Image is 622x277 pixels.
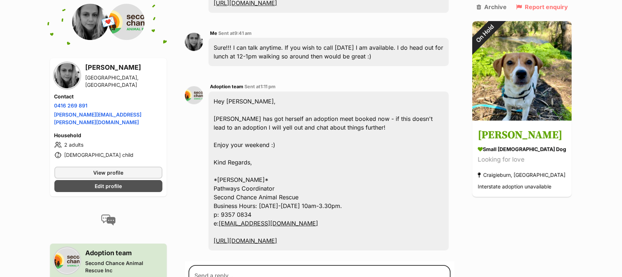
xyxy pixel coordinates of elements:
[477,4,507,10] a: Archive
[86,260,162,274] div: Second Chance Animal Rescue Inc
[54,102,88,109] a: 0416 269 891
[214,237,277,244] a: [URL][DOMAIN_NAME]
[210,84,244,89] span: Adoption team
[478,170,566,180] div: Craigieburn, [GEOGRAPHIC_DATA]
[86,62,162,73] h3: [PERSON_NAME]
[54,111,142,125] a: [PERSON_NAME][EMAIL_ADDRESS][PERSON_NAME][DOMAIN_NAME]
[108,4,145,40] img: Second Chance Animal Rescue Inc profile pic
[473,21,572,121] img: Bonnie
[473,115,572,122] a: On Hold
[473,122,572,197] a: [PERSON_NAME] small [DEMOGRAPHIC_DATA] Dog Looking for love Craigieburn, [GEOGRAPHIC_DATA] Inters...
[100,14,116,30] span: 💌
[478,184,552,190] span: Interstate adoption unavailable
[54,93,162,100] h4: Contact
[463,12,507,56] div: On Hold
[516,4,568,10] a: Report enquiry
[54,63,80,88] img: Michelle profile pic
[54,167,162,179] a: View profile
[209,91,449,250] div: Hey [PERSON_NAME], [PERSON_NAME] has got herself an adoption meet booked now - if this doesn't le...
[478,127,567,144] h3: [PERSON_NAME]
[185,86,203,104] img: Adoption team profile pic
[86,248,162,258] h3: Adoption team
[219,30,252,36] span: Sent at
[478,155,567,165] div: Looking for love
[245,84,276,89] span: Sent at
[478,146,567,153] div: small [DEMOGRAPHIC_DATA] Dog
[72,4,108,40] img: Michelle profile pic
[54,180,162,192] a: Edit profile
[235,30,252,36] span: 9:41 am
[219,220,318,227] a: [EMAIL_ADDRESS][DOMAIN_NAME]
[54,151,162,159] li: [DEMOGRAPHIC_DATA] child
[86,74,162,89] div: [GEOGRAPHIC_DATA], [GEOGRAPHIC_DATA]
[95,182,122,190] span: Edit profile
[54,248,80,273] img: Second Chance Animal Rescue Inc profile pic
[210,30,218,36] span: Me
[209,38,449,66] div: Sure!!! I can talk anytime. If you wish to call [DATE] I am available. I do head out for lunch at...
[101,215,116,225] img: conversation-icon-4a6f8262b818ee0b60e3300018af0b2d0b884aa5de6e9bcb8d3d4eeb1a70a7c4.svg
[93,169,123,176] span: View profile
[261,84,276,89] span: 1:11 pm
[54,140,162,149] li: 2 adults
[54,132,162,139] h4: Household
[185,33,203,51] img: Michelle profile pic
